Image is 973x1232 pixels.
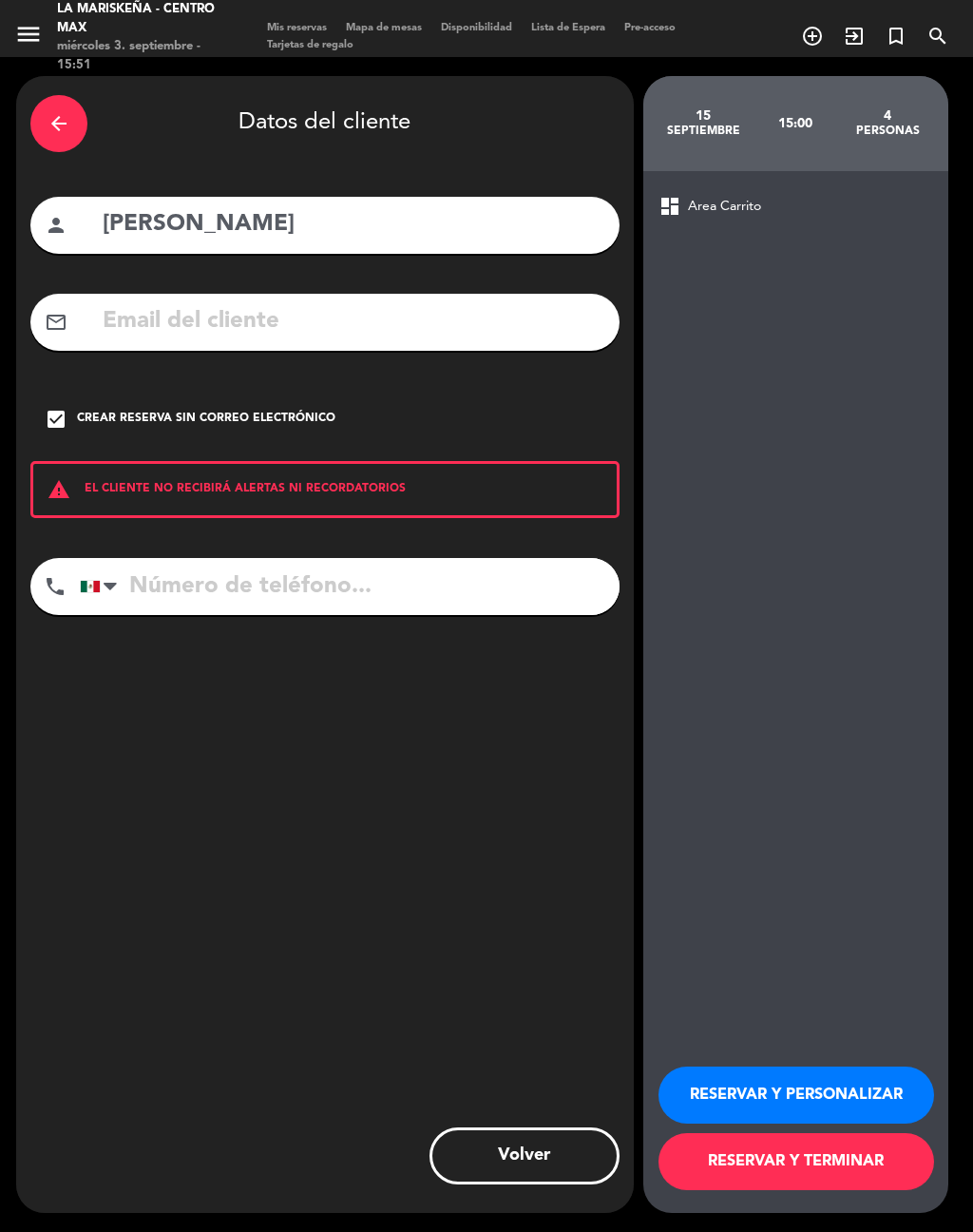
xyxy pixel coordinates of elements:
div: Mexico (México): +52 [81,559,124,614]
i: person [45,214,67,237]
span: Disponibilidad [431,23,522,33]
i: search [926,25,949,48]
div: Datos del cliente [30,90,620,157]
input: Número de teléfono... [80,558,620,615]
div: septiembre [658,124,750,139]
i: phone [44,575,67,598]
button: menu [14,20,43,55]
span: Lista de Espera [522,23,615,33]
span: Area Carrito [688,196,761,218]
div: miércoles 3. septiembre - 15:51 [57,37,229,74]
div: 15:00 [750,90,842,157]
button: RESERVAR Y TERMINAR [658,1133,934,1190]
i: mail_outline [45,311,67,334]
i: exit_to_app [843,25,866,48]
span: Reserva especial [875,20,917,52]
div: 15 [658,108,750,124]
div: personas [842,124,934,139]
i: warning [33,478,85,501]
button: Volver [429,1127,620,1184]
input: Nombre del cliente [101,205,605,244]
i: turned_in_not [885,25,907,48]
span: dashboard [658,195,681,218]
i: check_box [45,408,67,431]
span: Pre-acceso [615,23,685,33]
i: arrow_back [48,112,70,135]
i: add_circle_outline [801,25,824,48]
i: menu [14,20,43,48]
div: EL CLIENTE NO RECIBIRÁ ALERTAS NI RECORDATORIOS [30,461,620,518]
span: Tarjetas de regalo [258,40,363,50]
span: WALK IN [833,20,875,52]
span: RESERVAR MESA [792,20,833,52]
span: Mapa de mesas [336,23,431,33]
div: 4 [842,108,934,124]
button: RESERVAR Y PERSONALIZAR [658,1067,934,1124]
span: Mis reservas [258,23,336,33]
input: Email del cliente [101,302,605,341]
span: BUSCAR [917,20,959,52]
div: Crear reserva sin correo electrónico [77,410,335,429]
